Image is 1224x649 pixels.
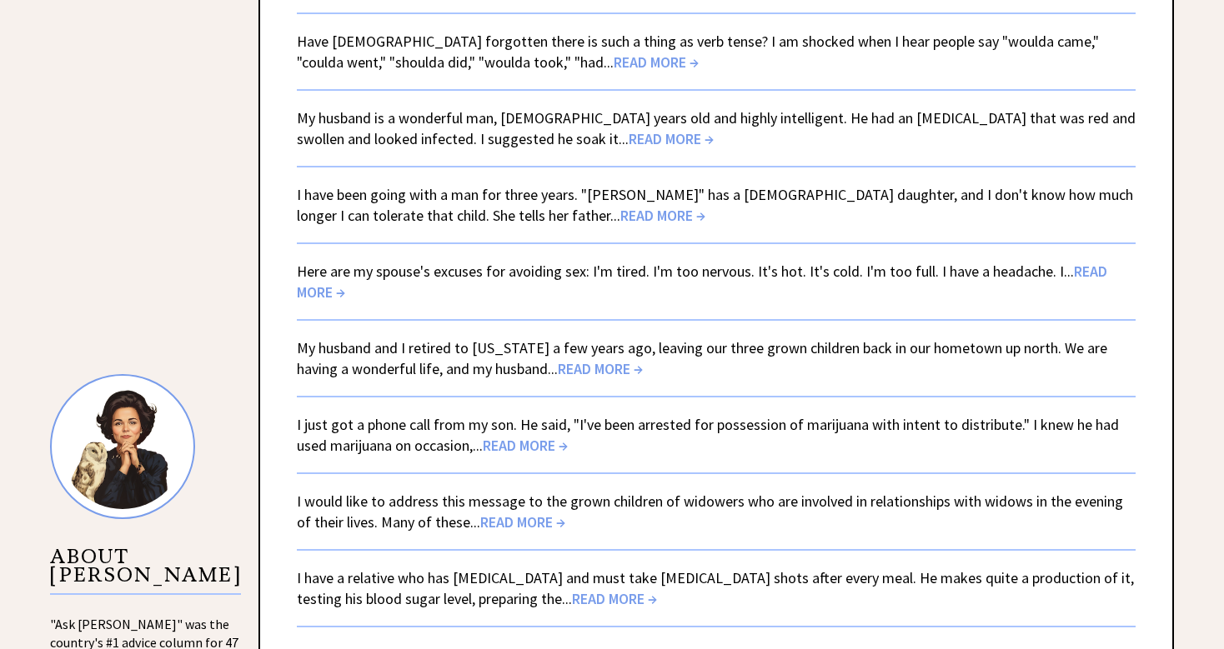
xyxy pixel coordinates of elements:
span: READ MORE → [629,129,714,148]
p: ABOUT [PERSON_NAME] [50,547,241,595]
a: My husband and I retired to [US_STATE] a few years ago, leaving our three grown children back in ... [297,338,1107,378]
span: READ MORE → [480,512,565,532]
a: I would like to address this message to the grown children of widowers who are involved in relati... [297,492,1123,532]
img: Ann8%20v2%20small.png [50,374,195,519]
a: I have been going with a man for three years. "[PERSON_NAME]" has a [DEMOGRAPHIC_DATA] daughter, ... [297,185,1133,225]
a: Here are my spouse's excuses for avoiding sex: I'm tired. I'm too nervous. It's hot. It's cold. I... [297,262,1107,302]
span: READ MORE → [572,589,657,608]
a: Have [DEMOGRAPHIC_DATA] forgotten there is such a thing as verb tense? I am shocked when I hear p... [297,32,1099,72]
span: READ MORE → [558,359,643,378]
span: READ MORE → [620,206,705,225]
span: READ MORE → [483,436,568,455]
a: I have a relative who has [MEDICAL_DATA] and must take [MEDICAL_DATA] shots after every meal. He ... [297,568,1134,608]
span: READ MORE → [614,52,699,72]
a: My husband is a wonderful man, [DEMOGRAPHIC_DATA] years old and highly intelligent. He had an [ME... [297,108,1136,148]
a: I just got a phone call from my son. He said, "I've been arrested for possession of marijuana wit... [297,415,1119,455]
